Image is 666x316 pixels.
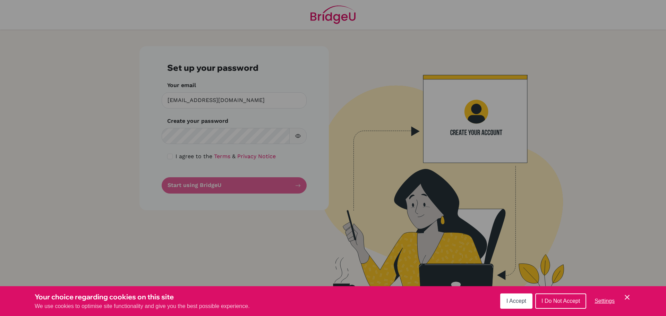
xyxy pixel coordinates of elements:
span: I Do Not Accept [541,298,580,304]
button: Save and close [623,293,631,301]
h3: Your choice regarding cookies on this site [35,292,250,302]
button: I Do Not Accept [535,293,586,309]
button: I Accept [500,293,532,309]
span: Settings [595,298,615,304]
button: Settings [589,294,620,308]
span: I Accept [506,298,526,304]
p: We use cookies to optimise site functionality and give you the best possible experience. [35,302,250,310]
